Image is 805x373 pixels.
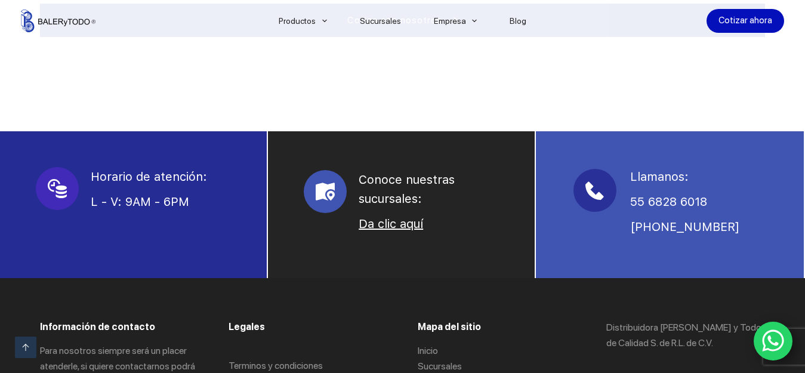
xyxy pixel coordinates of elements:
a: Cotizar ahora [707,9,784,33]
img: Balerytodo [21,10,95,32]
span: L - V: 9AM - 6PM [91,195,189,209]
span: 55 6828 6018 [630,195,707,209]
a: Da clic aquí [359,217,423,231]
a: Sucursales [418,360,462,372]
h3: Información de contacto [40,320,199,334]
a: Terminos y condiciones [229,360,323,371]
span: Legales [229,321,265,332]
a: Inicio [418,345,438,356]
p: Distribuidora [PERSON_NAME] y Todo de Calidad S. de R.L. de C.V. [606,320,765,352]
span: Horario de atención: [91,169,207,184]
a: Ir arriba [15,337,36,358]
span: [PHONE_NUMBER] [630,220,739,234]
span: Llamanos: [630,169,689,184]
a: WhatsApp [754,322,793,361]
h3: Mapa del sitio [418,320,576,334]
span: Conoce nuestras sucursales: [359,172,458,206]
